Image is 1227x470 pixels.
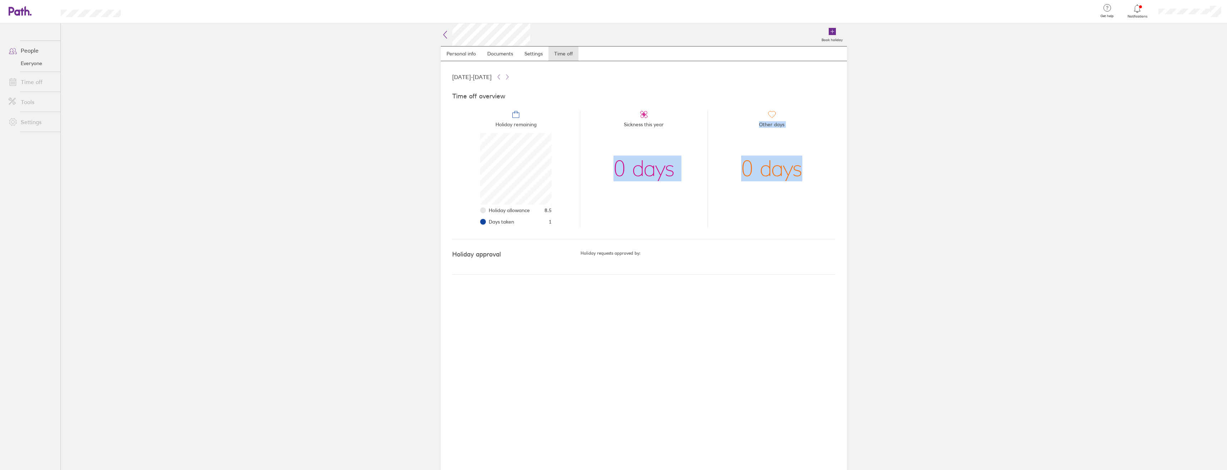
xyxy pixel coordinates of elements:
a: Book holiday [817,23,847,46]
span: Holiday allowance [489,207,530,213]
label: Book holiday [817,36,847,42]
a: Notifications [1126,4,1149,19]
a: People [3,43,60,58]
span: 1 [549,219,552,225]
h5: Holiday requests approved by: [581,251,836,256]
span: Sickness this year [624,119,664,133]
a: Personal info [441,46,482,61]
a: Documents [482,46,519,61]
h4: Holiday approval [452,251,581,258]
div: 0 days [741,133,802,205]
div: 0 days [613,133,675,205]
span: Notifications [1126,14,1149,19]
a: Everyone [3,58,60,69]
span: [DATE] - [DATE] [452,74,492,80]
span: Days taken [489,219,514,225]
span: Holiday remaining [496,119,537,133]
a: Time off [3,75,60,89]
a: Settings [3,115,60,129]
a: Time off [548,46,578,61]
a: Tools [3,95,60,109]
span: 8.5 [544,207,552,213]
span: Other days [759,119,784,133]
h4: Time off overview [452,93,836,100]
span: Get help [1095,14,1119,18]
a: Settings [519,46,548,61]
